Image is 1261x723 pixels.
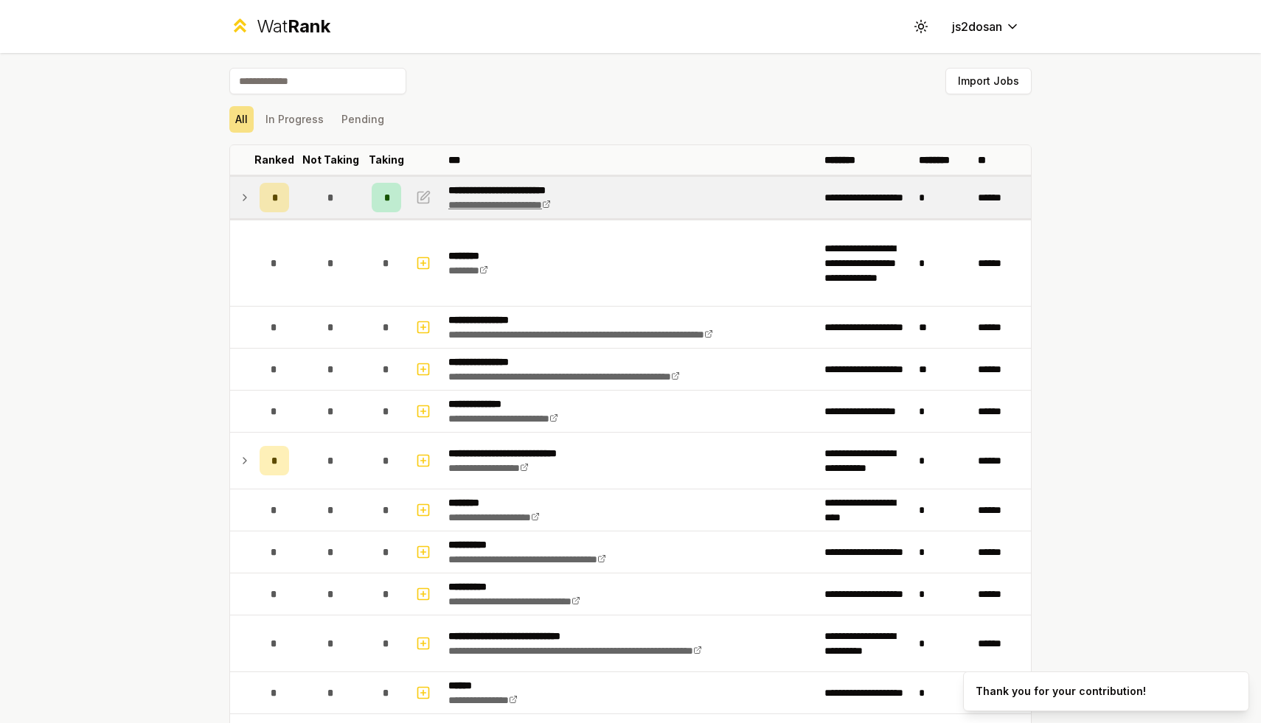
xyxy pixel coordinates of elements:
div: Thank you for your contribution! [976,684,1146,699]
button: Import Jobs [945,68,1032,94]
button: js2dosan [940,13,1032,40]
a: WatRank [229,15,330,38]
span: Rank [288,15,330,37]
p: Ranked [254,153,294,167]
button: Pending [336,106,390,133]
button: All [229,106,254,133]
p: Taking [369,153,404,167]
div: Wat [257,15,330,38]
span: js2dosan [952,18,1002,35]
button: In Progress [260,106,330,133]
p: Not Taking [302,153,359,167]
